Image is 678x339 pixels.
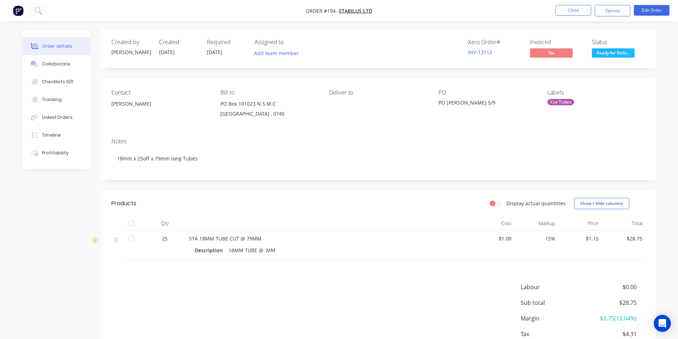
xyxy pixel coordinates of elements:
[207,39,246,46] div: Required
[13,5,23,16] img: Factory
[468,49,492,55] a: INV-13112
[42,96,62,103] div: Tracking
[111,48,151,56] div: [PERSON_NAME]
[189,235,262,242] span: STA 18MM TUBE CUT @ 79MM
[471,216,515,231] div: Cost
[250,48,303,58] button: Add team member
[226,245,278,255] div: 18MM TUBE @ MM
[592,39,645,46] div: Status
[195,245,226,255] div: Description
[601,216,645,231] div: Total
[329,89,427,96] div: Deliver to
[42,132,61,138] div: Timeline
[438,99,527,109] div: PO [PERSON_NAME] 5/9
[654,315,671,332] div: Open Intercom Messenger
[22,108,90,126] button: Linked Orders
[143,216,186,231] div: Qty
[634,5,669,16] button: Edit Order
[42,79,73,85] div: Checklists 0/0
[22,73,90,91] button: Checklists 0/0
[521,298,584,307] span: Sub total
[22,126,90,144] button: Timeline
[530,48,573,57] span: No
[42,114,73,121] div: Linked Orders
[584,314,636,323] span: $3.75 ( 13.04 %)
[254,48,303,58] button: Add team member
[521,330,584,338] span: Tax
[220,109,318,119] div: [GEOGRAPHIC_DATA] , 0745
[468,39,521,46] div: Xero Order #
[111,39,151,46] div: Created by
[592,48,635,59] button: Ready for Deliv...
[506,200,566,207] label: Display actual quantities
[220,99,318,122] div: PO Box 101023 N.S.M.C[GEOGRAPHIC_DATA] , 0745
[474,235,512,242] span: $1.00
[547,89,645,96] div: Labels
[22,91,90,108] button: Tracking
[159,49,175,55] span: [DATE]
[207,49,222,55] span: [DATE]
[517,235,555,242] span: 15%
[111,99,209,109] div: [PERSON_NAME]
[561,235,599,242] span: $1.15
[584,330,636,338] span: $4.31
[159,39,198,46] div: Created
[339,7,372,14] a: Stabilus Ltd
[220,99,318,109] div: PO Box 101023 N.S.M.C
[162,235,168,242] span: 25
[22,144,90,162] button: Profitability
[111,89,209,96] div: Contact
[514,216,558,231] div: Markup
[521,314,584,323] span: Margin
[42,43,72,49] div: Order details
[584,283,636,291] span: $0.00
[595,5,630,16] button: Options
[521,283,584,291] span: Labour
[604,235,642,242] span: $28.75
[592,48,635,57] span: Ready for Deliv...
[558,216,602,231] div: Price
[254,39,326,46] div: Assigned to
[306,7,339,14] span: Order #194 -
[574,198,629,209] button: Show / Hide columns
[556,5,591,16] button: Close
[220,89,318,96] div: Bill to
[438,89,536,96] div: PO
[42,61,70,67] div: Collaborate
[111,148,645,169] div: 18mm x 25off x 79mm long Tubes
[111,199,136,208] div: Products
[111,138,645,145] div: Notes
[22,37,90,55] button: Order details
[530,39,583,46] div: Invoiced
[547,99,574,105] div: Cut Tubes
[111,99,209,122] div: [PERSON_NAME]
[584,298,636,307] span: $28.75
[22,55,90,73] button: Collaborate
[42,150,69,156] div: Profitability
